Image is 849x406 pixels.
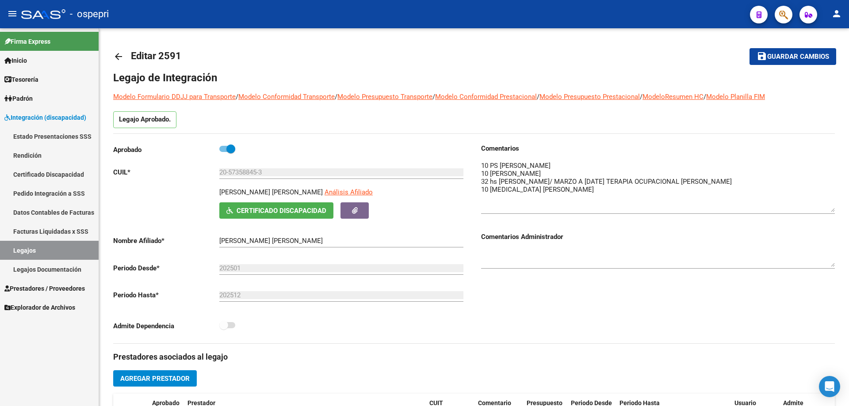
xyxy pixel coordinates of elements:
p: Legajo Aprobado. [113,111,176,128]
button: Certificado Discapacidad [219,202,333,219]
a: Modelo Conformidad Prestacional [435,93,537,101]
span: Firma Express [4,37,50,46]
span: Editar 2591 [131,50,181,61]
h3: Prestadores asociados al legajo [113,351,835,363]
a: Modelo Presupuesto Prestacional [539,93,640,101]
a: ModeloResumen HC [642,93,704,101]
p: Admite Dependencia [113,321,219,331]
div: Open Intercom Messenger [819,376,840,397]
mat-icon: arrow_back [113,51,124,62]
h3: Comentarios Administrador [481,232,835,242]
span: Certificado Discapacidad [237,207,326,215]
span: Padrón [4,94,33,103]
span: Integración (discapacidad) [4,113,86,122]
a: Modelo Presupuesto Transporte [337,93,432,101]
span: Análisis Afiliado [325,188,373,196]
a: Modelo Formulario DDJJ para Transporte [113,93,236,101]
h3: Comentarios [481,144,835,153]
mat-icon: menu [7,8,18,19]
p: Aprobado [113,145,219,155]
span: Prestadores / Proveedores [4,284,85,293]
span: Agregar Prestador [120,375,190,383]
p: Periodo Desde [113,263,219,273]
mat-icon: person [831,8,842,19]
span: - ospepri [70,4,109,24]
p: Nombre Afiliado [113,236,219,246]
button: Agregar Prestador [113,370,197,387]
a: Modelo Planilla FIM [706,93,765,101]
a: Modelo Conformidad Transporte [238,93,335,101]
span: Guardar cambios [767,53,829,61]
span: Tesorería [4,75,38,84]
mat-icon: save [757,51,767,61]
p: [PERSON_NAME] [PERSON_NAME] [219,187,323,197]
button: Guardar cambios [750,48,836,65]
span: Inicio [4,56,27,65]
p: CUIL [113,167,219,177]
span: Explorador de Archivos [4,303,75,312]
h1: Legajo de Integración [113,71,835,85]
p: Periodo Hasta [113,290,219,300]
